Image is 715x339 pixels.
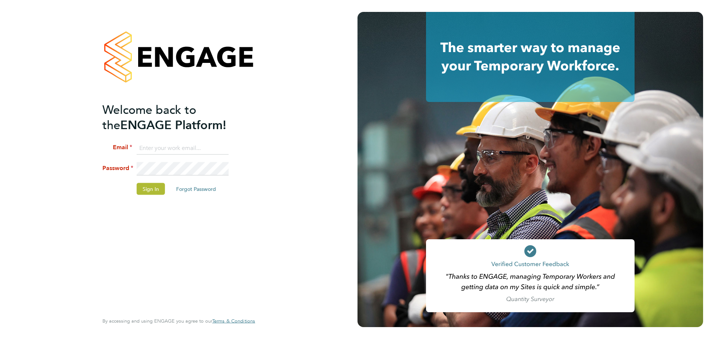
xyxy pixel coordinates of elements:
label: Email [102,144,132,151]
label: Password [102,164,132,172]
button: Sign In [137,183,165,195]
h2: ENGAGE Platform! [102,102,248,132]
input: Enter your work email... [137,141,229,155]
button: Forgot Password [170,183,222,195]
span: Welcome back to the [102,102,196,132]
a: Terms & Conditions [212,318,255,324]
span: By accessing and using ENGAGE you agree to our [102,318,255,324]
span: Terms & Conditions [212,318,255,324]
